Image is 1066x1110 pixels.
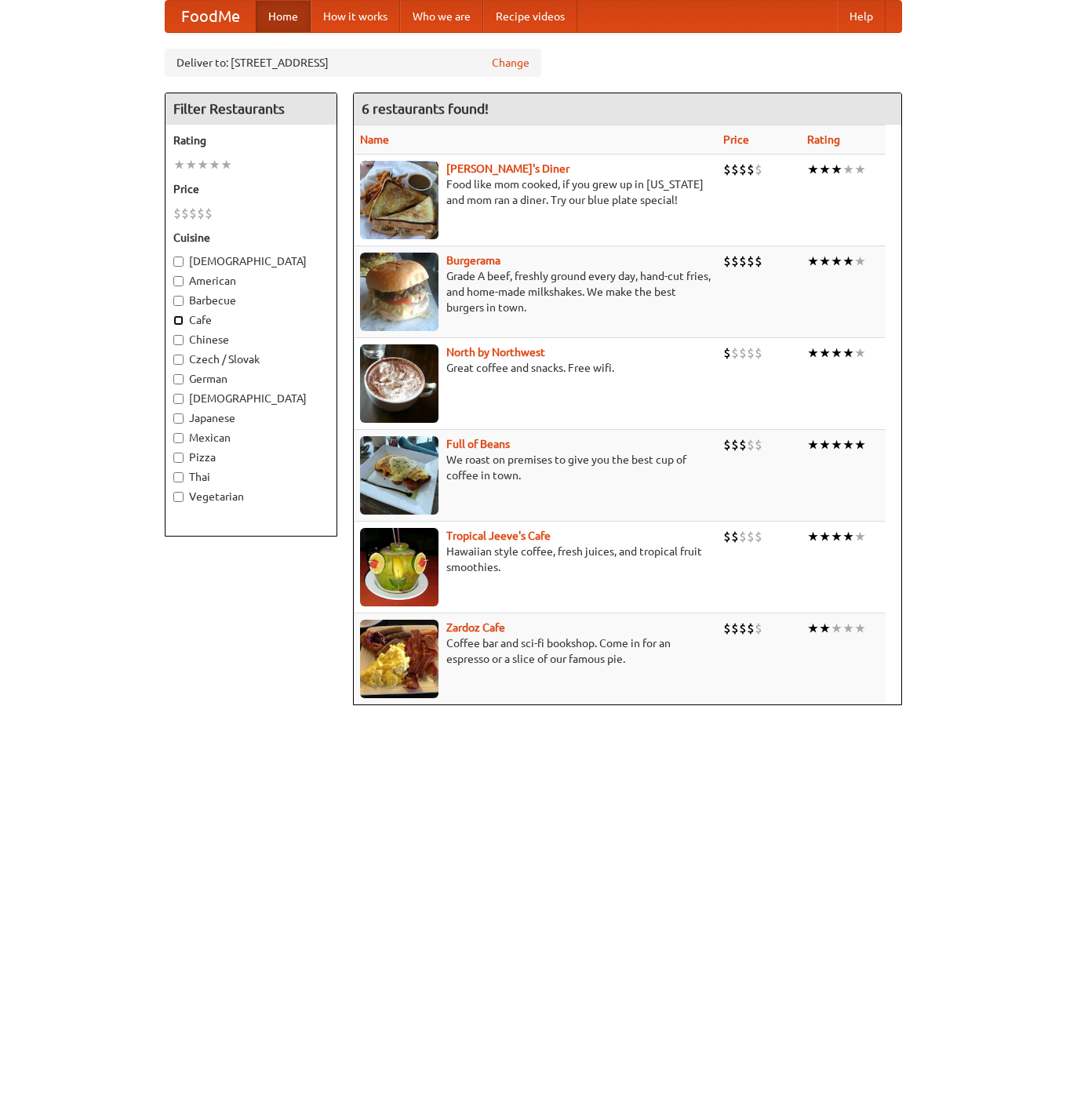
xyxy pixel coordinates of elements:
[360,620,438,698] img: zardoz.jpg
[831,161,842,178] li: ★
[831,436,842,453] li: ★
[173,430,329,446] label: Mexican
[446,530,551,542] a: Tropical Jeeve's Cafe
[360,133,389,146] a: Name
[842,161,854,178] li: ★
[173,413,184,424] input: Japanese
[173,371,329,387] label: German
[842,620,854,637] li: ★
[173,205,181,222] li: $
[173,296,184,306] input: Barbecue
[854,436,866,453] li: ★
[755,620,762,637] li: $
[723,620,731,637] li: $
[483,1,577,32] a: Recipe videos
[747,161,755,178] li: $
[731,528,739,545] li: $
[755,344,762,362] li: $
[819,528,831,545] li: ★
[173,433,184,443] input: Mexican
[831,344,842,362] li: ★
[747,253,755,270] li: $
[723,528,731,545] li: $
[209,156,220,173] li: ★
[205,205,213,222] li: $
[360,177,711,208] p: Food like mom cooked, if you grew up in [US_STATE] and mom ran a diner. Try our blue plate special!
[731,344,739,362] li: $
[173,133,329,148] h5: Rating
[173,469,329,485] label: Thai
[854,344,866,362] li: ★
[173,351,329,367] label: Czech / Slovak
[723,344,731,362] li: $
[819,253,831,270] li: ★
[854,528,866,545] li: ★
[173,332,329,348] label: Chinese
[807,133,840,146] a: Rating
[256,1,311,32] a: Home
[185,156,197,173] li: ★
[739,528,747,545] li: $
[755,436,762,453] li: $
[819,436,831,453] li: ★
[189,205,197,222] li: $
[747,620,755,637] li: $
[181,205,189,222] li: $
[173,453,184,463] input: Pizza
[173,257,184,267] input: [DEMOGRAPHIC_DATA]
[173,472,184,482] input: Thai
[747,528,755,545] li: $
[819,620,831,637] li: ★
[173,335,184,345] input: Chinese
[173,449,329,465] label: Pizza
[173,374,184,384] input: German
[446,162,569,175] a: [PERSON_NAME]'s Diner
[173,394,184,404] input: [DEMOGRAPHIC_DATA]
[807,344,819,362] li: ★
[360,635,711,667] p: Coffee bar and sci-fi bookshop. Come in for an espresso or a slice of our famous pie.
[807,253,819,270] li: ★
[173,276,184,286] input: American
[173,230,329,246] h5: Cuisine
[311,1,400,32] a: How it works
[842,253,854,270] li: ★
[360,528,438,606] img: jeeves.jpg
[220,156,232,173] li: ★
[755,528,762,545] li: $
[731,620,739,637] li: $
[842,436,854,453] li: ★
[731,253,739,270] li: $
[837,1,886,32] a: Help
[731,161,739,178] li: $
[360,268,711,315] p: Grade A beef, freshly ground every day, hand-cut fries, and home-made milkshakes. We make the bes...
[360,452,711,483] p: We roast on premises to give you the best cup of coffee in town.
[173,181,329,197] h5: Price
[739,620,747,637] li: $
[831,528,842,545] li: ★
[173,293,329,308] label: Barbecue
[173,312,329,328] label: Cafe
[446,621,505,634] a: Zardoz Cafe
[173,315,184,326] input: Cafe
[173,253,329,269] label: [DEMOGRAPHIC_DATA]
[831,620,842,637] li: ★
[747,436,755,453] li: $
[173,489,329,504] label: Vegetarian
[819,161,831,178] li: ★
[446,254,500,267] a: Burgerama
[360,344,438,423] img: north.jpg
[446,346,545,358] a: North by Northwest
[173,391,329,406] label: [DEMOGRAPHIC_DATA]
[360,161,438,239] img: sallys.jpg
[755,253,762,270] li: $
[446,438,510,450] a: Full of Beans
[739,253,747,270] li: $
[747,344,755,362] li: $
[723,161,731,178] li: $
[492,55,529,71] a: Change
